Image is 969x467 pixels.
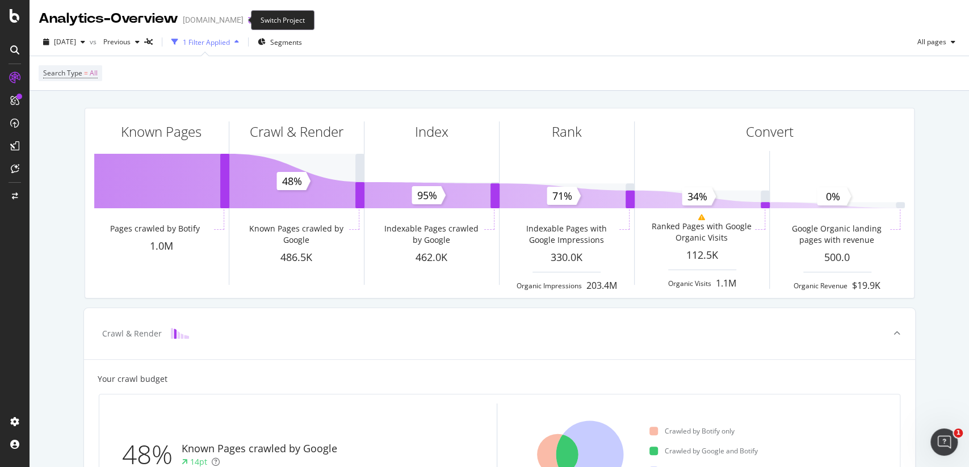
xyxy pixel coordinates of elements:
div: Pages crawled by Botify [110,223,200,234]
iframe: Intercom live chat [930,428,958,456]
span: Segments [270,37,302,47]
div: 1 Filter Applied [183,37,230,47]
div: 330.0K [500,250,634,265]
div: Known Pages crawled by Google [182,441,337,456]
div: Analytics - Overview [39,9,178,28]
button: [DATE] [39,33,90,51]
div: Your crawl budget [98,373,167,385]
div: Known Pages crawled by Google [245,223,347,246]
div: 462.0K [364,250,499,265]
div: Index [415,122,448,141]
span: Search Type [43,68,82,78]
button: 1 Filter Applied [167,33,244,51]
div: Crawled by Google and Botify [649,446,758,456]
div: Rank [552,122,582,141]
div: Indexable Pages with Google Impressions [515,223,617,246]
button: Segments [253,33,307,51]
span: 2025 Sep. 5th [54,37,76,47]
div: arrow-right-arrow-left [248,16,255,24]
div: Crawl & Render [102,328,162,339]
span: vs [90,37,99,47]
div: 486.5K [229,250,364,265]
div: 203.4M [586,279,617,292]
div: Switch Project [251,10,314,30]
span: All [90,65,98,81]
span: Previous [99,37,131,47]
span: 1 [954,428,963,437]
div: Crawled by Botify only [649,426,735,436]
div: Indexable Pages crawled by Google [380,223,482,246]
span: All pages [913,37,946,47]
div: [DOMAIN_NAME] [183,14,244,26]
div: 1.0M [94,239,229,254]
div: Organic Impressions [517,281,582,291]
button: Previous [99,33,144,51]
span: = [84,68,88,78]
button: All pages [913,33,960,51]
div: Known Pages [121,122,202,141]
img: block-icon [171,328,189,339]
div: Crawl & Render [250,122,343,141]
